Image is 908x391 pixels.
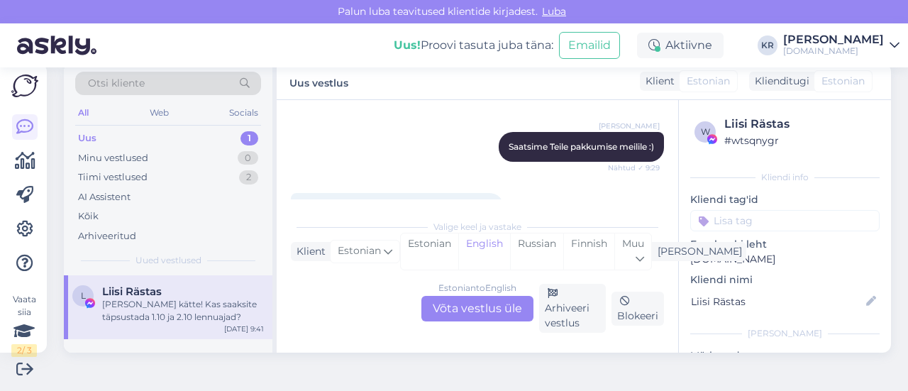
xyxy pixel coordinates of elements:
div: [PERSON_NAME] [652,244,742,259]
span: Uued vestlused [135,254,201,267]
div: 0 [238,151,258,165]
div: Minu vestlused [78,151,148,165]
div: # wtsqnygr [724,133,875,148]
p: Facebooki leht [690,237,880,252]
div: Võta vestlus üle [421,296,533,321]
div: 2 [239,170,258,185]
span: Liisi Rästas [102,285,162,298]
button: Emailid [559,32,620,59]
span: Muu [622,237,644,250]
div: [DATE] 9:41 [224,324,264,334]
div: Klienditugi [749,74,809,89]
div: Estonian to English [438,282,516,294]
div: 1 [240,131,258,145]
div: Arhiveeri vestlus [539,284,606,333]
div: Klient [291,244,326,259]
span: Saatsime Teile pakkumise meilile :) [509,141,654,152]
input: Lisa nimi [691,294,863,309]
div: Kõik [78,209,99,224]
div: [PERSON_NAME] [690,327,880,340]
label: Uus vestlus [289,72,348,91]
span: Estonian [821,74,865,89]
span: [PERSON_NAME] [599,121,660,131]
div: [PERSON_NAME] kätte! Kas saaksite täpsustada 1.10 ja 2.10 lennuajad? [102,298,264,324]
div: [PERSON_NAME] [783,34,884,45]
div: Kliendi info [690,171,880,184]
input: Lisa tag [690,210,880,231]
div: Proovi tasuta juba täna: [394,37,553,54]
div: Arhiveeritud [78,229,136,243]
p: Kliendi tag'id [690,192,880,207]
div: 2 / 3 [11,344,37,357]
span: Otsi kliente [88,76,145,91]
div: English [458,233,510,270]
span: Estonian [687,74,730,89]
div: Liisi Rästas [724,116,875,133]
span: Estonian [338,243,381,259]
img: Askly Logo [11,75,38,97]
span: Nähtud ✓ 9:29 [607,163,660,173]
p: Märkmed [690,348,880,363]
p: Kliendi nimi [690,272,880,287]
p: [DOMAIN_NAME] [690,252,880,267]
div: KR [758,35,777,55]
div: [DOMAIN_NAME] [783,45,884,57]
div: All [75,104,92,122]
div: Blokeeri [611,292,664,326]
div: Socials [226,104,261,122]
span: w [701,126,710,137]
span: L [81,290,86,301]
b: Uus! [394,38,421,52]
span: Luba [538,5,570,18]
div: Estonian [401,233,458,270]
div: Russian [510,233,563,270]
div: Web [147,104,172,122]
div: Klient [640,74,675,89]
div: Finnish [563,233,614,270]
div: Vaata siia [11,293,37,357]
div: Aktiivne [637,33,724,58]
div: Valige keel ja vastake [291,221,664,233]
a: [PERSON_NAME][DOMAIN_NAME] [783,34,899,57]
div: Tiimi vestlused [78,170,148,185]
div: Uus [78,131,96,145]
div: AI Assistent [78,190,131,204]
